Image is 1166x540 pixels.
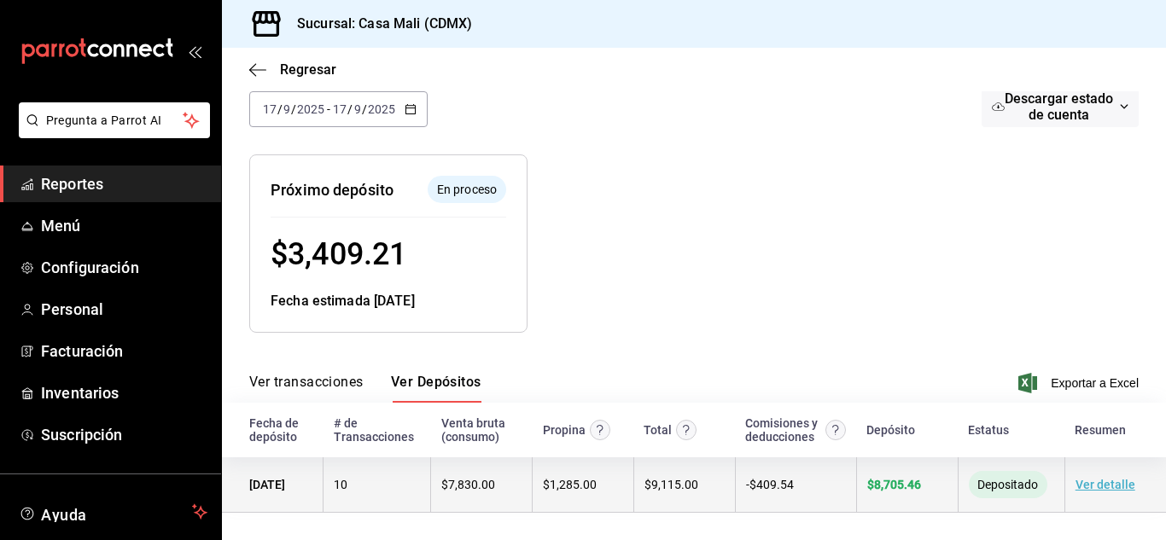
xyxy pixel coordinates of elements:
[296,102,325,116] input: ----
[590,420,610,440] svg: Las propinas mostradas excluyen toda configuración de retención.
[277,102,283,116] span: /
[1075,423,1126,437] div: Resumen
[291,102,296,116] span: /
[41,502,185,522] span: Ayuda
[334,416,421,444] div: # de Transacciones
[324,457,431,513] td: 10
[1005,90,1113,123] span: Descargar estado de cuenta
[222,457,324,513] td: [DATE]
[982,86,1139,127] button: Descargar estado de cuenta
[353,102,362,116] input: --
[543,478,597,491] span: $ 1,285.00
[430,181,504,199] span: En proceso
[41,423,207,446] span: Suscripción
[367,102,396,116] input: ----
[543,423,586,437] div: Propina
[327,102,330,116] span: -
[262,102,277,116] input: --
[12,124,210,142] a: Pregunta a Parrot AI
[441,478,495,491] span: $ 7,830.00
[41,381,207,404] span: Inventarios
[249,61,336,78] button: Regresar
[249,374,364,403] button: Ver transacciones
[644,423,672,437] div: Total
[825,420,846,440] svg: Contempla comisión de ventas y propinas, IVA, cancelaciones y devoluciones.
[249,374,481,403] div: navigation tabs
[971,478,1045,491] span: Depositado
[391,374,481,403] button: Ver Depósitos
[283,14,472,34] h3: Sucursal: Casa Mali (CDMX)
[46,112,184,130] span: Pregunta a Parrot AI
[969,471,1047,498] div: El monto ha sido enviado a tu cuenta bancaria. Puede tardar en verse reflejado, según la entidad ...
[866,423,915,437] div: Depósito
[1022,373,1139,393] button: Exportar a Excel
[428,176,506,203] div: El depósito aún no se ha enviado a tu cuenta bancaria.
[41,256,207,279] span: Configuración
[676,420,697,440] svg: Este monto equivale al total de la venta más otros abonos antes de aplicar comisión e IVA.
[441,416,522,444] div: Venta bruta (consumo)
[644,478,698,491] span: $ 9,115.00
[1076,478,1135,491] a: Ver detalle
[249,416,313,444] div: Fecha de depósito
[280,61,336,78] span: Regresar
[362,102,367,116] span: /
[347,102,353,116] span: /
[41,214,207,237] span: Menú
[745,416,821,444] div: Comisiones y deducciones
[867,478,921,491] span: $ 8,705.46
[271,291,506,311] div: Fecha estimada [DATE]
[41,340,207,363] span: Facturación
[41,172,207,195] span: Reportes
[968,423,1009,437] div: Estatus
[283,102,291,116] input: --
[332,102,347,116] input: --
[271,236,406,272] span: $ 3,409.21
[41,298,207,321] span: Personal
[746,478,794,491] span: - $ 409.54
[271,178,394,201] div: Próximo depósito
[19,102,210,138] button: Pregunta a Parrot AI
[188,44,201,58] button: open_drawer_menu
